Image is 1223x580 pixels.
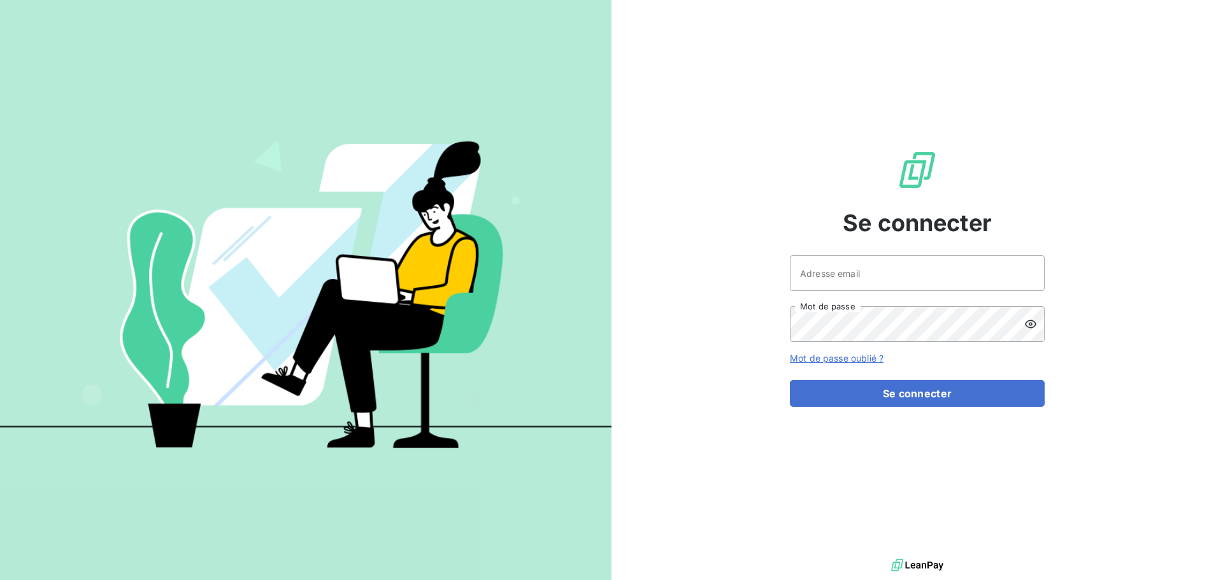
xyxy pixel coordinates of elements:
span: Se connecter [843,206,992,240]
button: Se connecter [790,380,1045,407]
a: Mot de passe oublié ? [790,353,883,364]
input: placeholder [790,255,1045,291]
img: Logo LeanPay [897,150,938,190]
img: logo [891,556,943,575]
